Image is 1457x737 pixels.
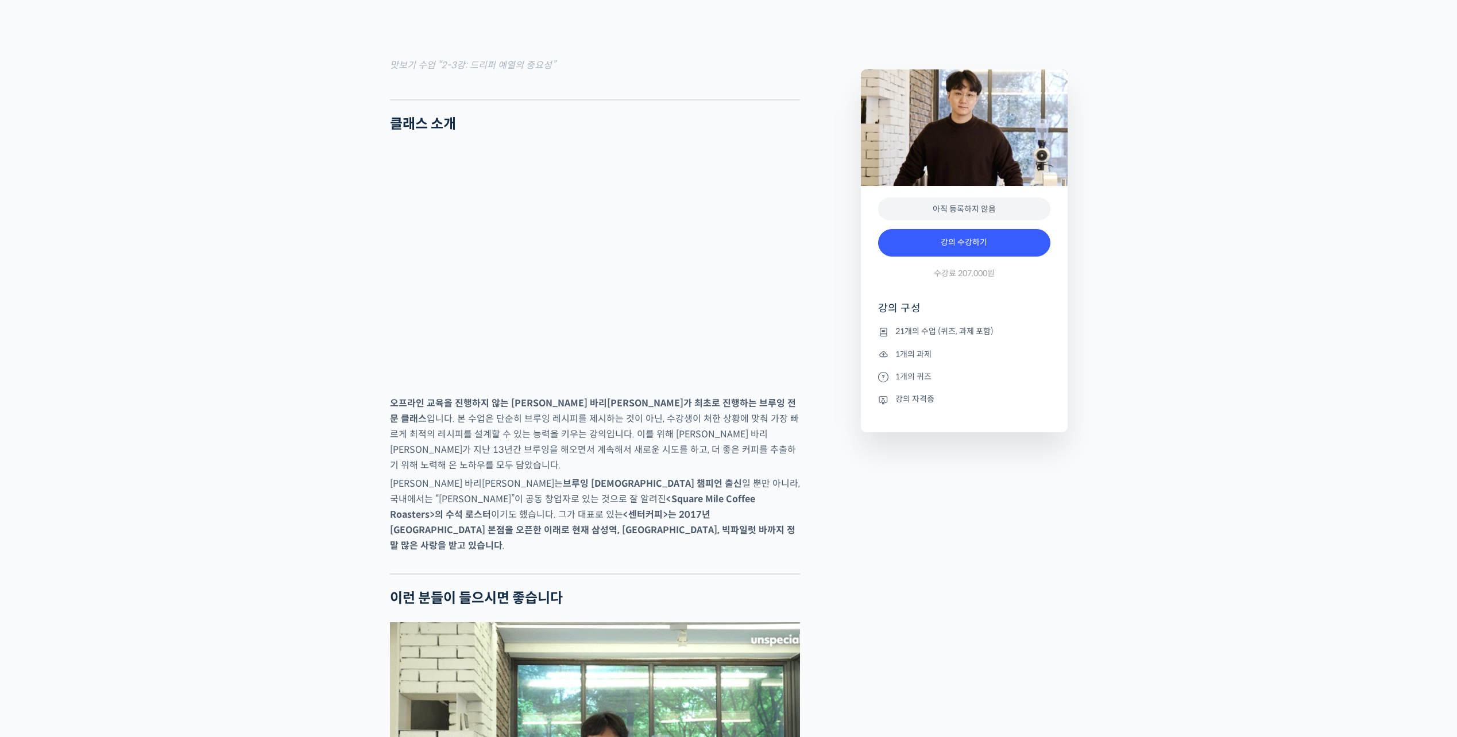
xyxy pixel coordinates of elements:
p: [PERSON_NAME] 바리[PERSON_NAME]는 일 뿐만 아니라, 국내에서는 “[PERSON_NAME]”이 공동 창업자로 있는 것으로 잘 알려진 이기도 했습니다. 그가... [390,476,800,553]
a: 설정 [148,364,221,393]
strong: 브루잉 [DEMOGRAPHIC_DATA] 챔피언 출신 [563,478,742,490]
a: 강의 수강하기 [878,229,1050,257]
span: 홈 [36,381,43,390]
a: 대화 [76,364,148,393]
strong: 오프라인 교육을 진행하지 않는 [PERSON_NAME] 바리[PERSON_NAME]가 최초로 진행하는 브루잉 전문 클래스 [390,397,796,425]
li: 1개의 퀴즈 [878,370,1050,383]
a: 홈 [3,364,76,393]
p: 입니다. 본 수업은 단순히 브루잉 레시피를 제시하는 것이 아닌, 수강생이 처한 상황에 맞춰 가장 빠르게 최적의 레시피를 설계할 수 있는 능력을 키우는 강의입니다. 이를 위해 ... [390,395,800,473]
span: 대화 [105,382,119,391]
mark: 맛보기 수업 “2-3강: 드리퍼 예열의 중요성” [390,59,555,71]
li: 1개의 과제 [878,347,1050,361]
strong: <센터커피>는 2017년 [GEOGRAPHIC_DATA] 본점을 오픈한 이래로 현재 삼성역, [GEOGRAPHIC_DATA], 빅파일럿 바까지 정말 많은 사랑을 받고 있습니다 [390,509,795,552]
li: 강의 자격증 [878,393,1050,406]
span: 설정 [177,381,191,390]
li: 21개의 수업 (퀴즈, 과제 포함) [878,325,1050,339]
div: 아직 등록하지 않음 [878,197,1050,221]
span: 수강료 207,000원 [934,268,995,279]
strong: 이런 분들이 들으시면 좋습니다 [390,589,563,607]
h4: 강의 구성 [878,301,1050,324]
strong: 클래스 소개 [390,115,456,133]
